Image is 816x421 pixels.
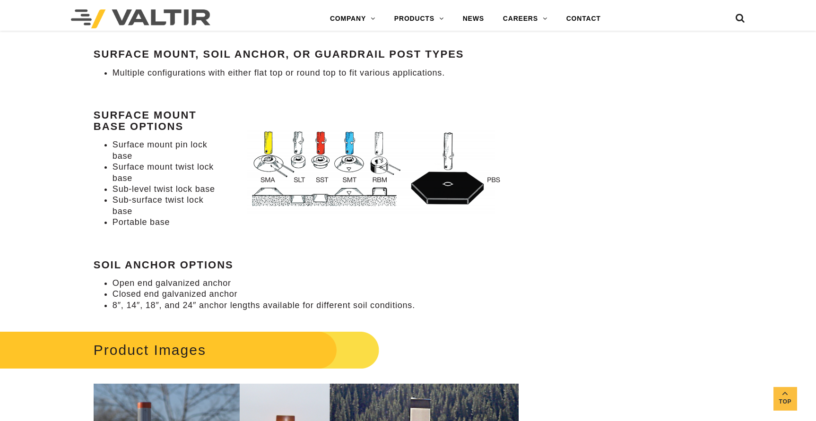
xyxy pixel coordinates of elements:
strong: Soil Anchor Options [94,259,234,271]
li: Closed end galvanized anchor [113,289,519,300]
a: PRODUCTS [385,9,453,28]
span: Top [773,396,797,407]
li: Sub-surface twist lock base [113,195,519,217]
a: CAREERS [494,9,557,28]
li: Surface mount twist lock base [113,162,519,184]
li: 8″, 14″, 18″, and 24″ anchor lengths available for different soil conditions. [113,300,519,311]
img: Valtir [71,9,210,28]
li: Portable base [113,217,519,228]
strong: Surface Mount Base Options [94,109,197,132]
a: CONTACT [557,9,610,28]
a: Top [773,387,797,411]
strong: Surface Mount, Soil Anchor, or Guardrail Post Types [94,48,464,60]
li: Open end galvanized anchor [113,278,519,289]
li: Multiple configurations with either flat top or round top to fit various applications. [113,68,519,78]
li: Sub-level twist lock base [113,184,519,195]
a: COMPANY [321,9,385,28]
li: Surface mount pin lock base [113,139,519,162]
a: NEWS [453,9,494,28]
